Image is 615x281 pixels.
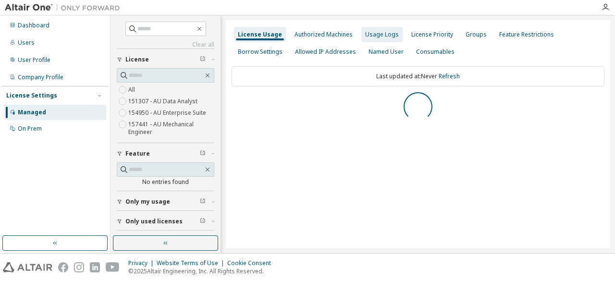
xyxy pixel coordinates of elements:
[106,262,120,272] img: youtube.svg
[238,48,283,56] div: Borrow Settings
[3,262,52,272] img: altair_logo.svg
[18,22,49,29] div: Dashboard
[369,48,404,56] div: Named User
[117,49,214,70] button: License
[18,56,50,64] div: User Profile
[295,31,353,38] div: Authorized Machines
[117,41,214,49] a: Clear all
[18,39,35,47] div: Users
[18,125,42,133] div: On Prem
[128,96,199,107] label: 151307 - AU Data Analyst
[439,72,460,80] a: Refresh
[238,31,282,38] div: License Usage
[411,31,453,38] div: License Priority
[125,56,149,63] span: License
[125,198,170,206] span: Only my usage
[295,48,356,56] div: Allowed IP Addresses
[6,92,57,99] div: License Settings
[365,31,399,38] div: Usage Logs
[90,262,100,272] img: linkedin.svg
[200,198,206,206] span: Clear filter
[125,218,183,225] span: Only used licenses
[227,259,277,267] div: Cookie Consent
[128,267,277,275] p: © 2025 Altair Engineering, Inc. All Rights Reserved.
[416,48,455,56] div: Consumables
[117,211,214,232] button: Only used licenses
[125,233,200,249] span: Collapse on share string
[128,84,137,96] label: All
[58,262,68,272] img: facebook.svg
[157,259,227,267] div: Website Terms of Use
[117,178,214,186] div: No entries found
[200,56,206,63] span: Clear filter
[125,150,150,158] span: Feature
[128,259,157,267] div: Privacy
[18,73,63,81] div: Company Profile
[128,119,214,138] label: 157441 - AU Mechanical Engineer
[18,109,46,116] div: Managed
[128,107,208,119] label: 154950 - AU Enterprise Suite
[200,218,206,225] span: Clear filter
[499,31,554,38] div: Feature Restrictions
[466,31,487,38] div: Groups
[5,3,125,12] img: Altair One
[200,150,206,158] span: Clear filter
[74,262,84,272] img: instagram.svg
[232,66,604,86] div: Last updated at: Never
[117,143,214,164] button: Feature
[117,191,214,212] button: Only my usage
